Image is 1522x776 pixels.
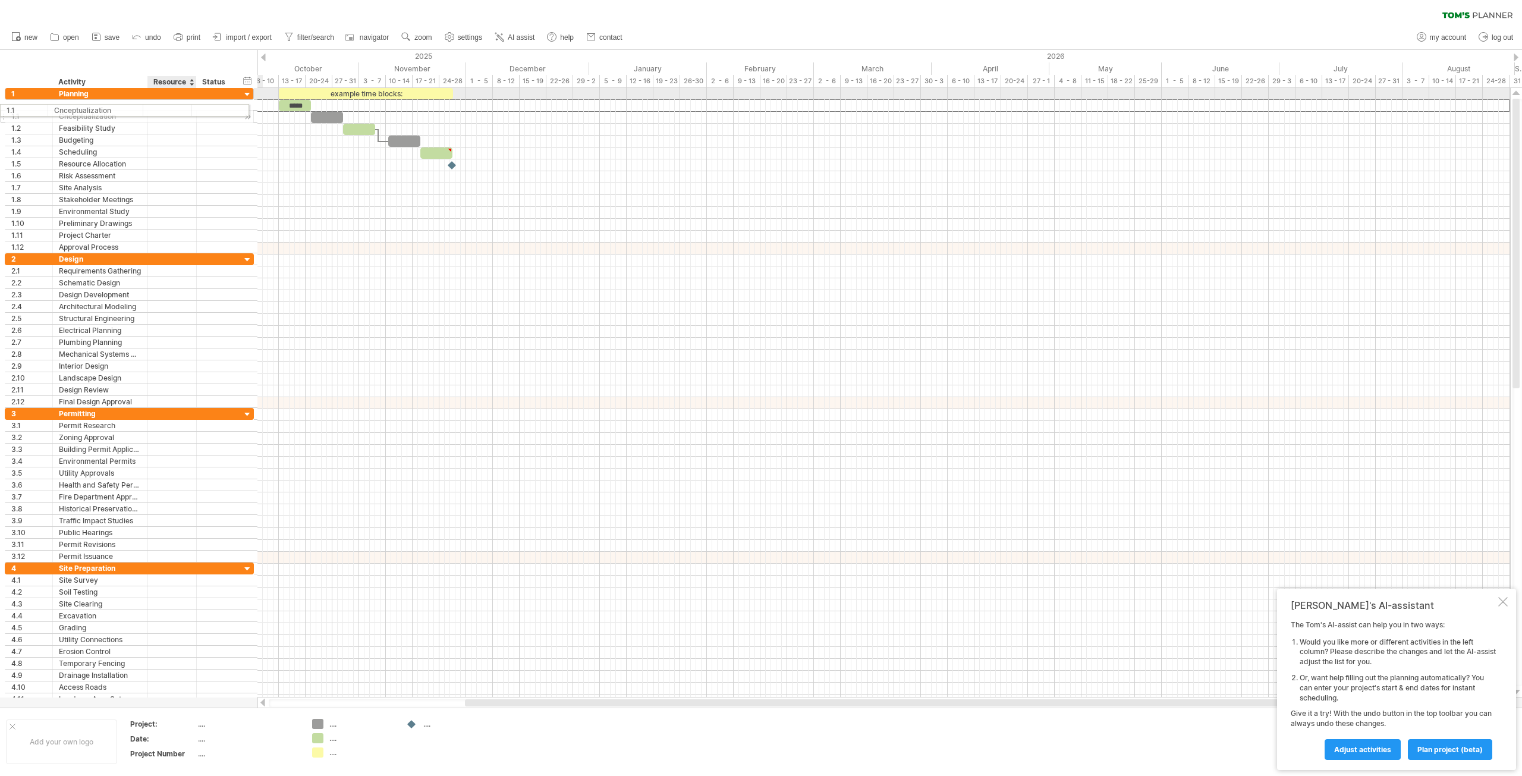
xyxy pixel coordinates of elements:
[707,75,734,87] div: 2 - 6
[130,734,196,744] div: Date:
[11,563,52,574] div: 4
[59,158,141,169] div: Resource Allocation
[11,313,52,324] div: 2.5
[11,384,52,395] div: 2.11
[398,30,435,45] a: zoom
[297,33,334,42] span: filter/search
[1483,75,1510,87] div: 24-28
[11,111,52,122] div: 1.1
[921,75,948,87] div: 30 - 3
[279,88,453,99] div: example time blocks:
[59,479,141,491] div: Health and Safety Permits
[210,30,275,45] a: import / export
[59,551,141,562] div: Permit Issuance
[11,491,52,502] div: 3.7
[1188,75,1215,87] div: 8 - 12
[932,62,1049,75] div: April 2026
[413,75,439,87] div: 17 - 21
[814,75,841,87] div: 2 - 6
[1430,33,1466,42] span: my account
[11,241,52,253] div: 1.12
[171,30,204,45] a: print
[11,253,52,265] div: 2
[1300,673,1496,703] li: Or, want help filling out the planning automatically? You can enter your project's start & end da...
[11,479,52,491] div: 3.6
[11,503,52,514] div: 3.8
[11,122,52,134] div: 1.2
[59,122,141,134] div: Feasibility Study
[59,348,141,360] div: Mechanical Systems Design
[1376,75,1402,87] div: 27 - 31
[1162,75,1188,87] div: 1 - 5
[59,396,141,407] div: Final Design Approval
[24,33,37,42] span: new
[59,265,141,277] div: Requirements Gathering
[59,206,141,217] div: Environmental Study
[1402,75,1429,87] div: 3 - 7
[11,348,52,360] div: 2.8
[59,574,141,586] div: Site Survey
[11,88,52,99] div: 1
[11,467,52,479] div: 3.5
[359,62,466,75] div: November 2025
[59,432,141,443] div: Zoning Approval
[59,134,141,146] div: Budgeting
[1081,75,1108,87] div: 11 - 15
[867,75,894,87] div: 16 - 20
[130,749,196,759] div: Project Number
[59,515,141,526] div: Traffic Impact Studies
[1242,75,1269,87] div: 22-26
[59,622,141,633] div: Grading
[59,313,141,324] div: Structural Engineering
[600,75,627,87] div: 5 - 9
[11,146,52,158] div: 1.4
[1108,75,1135,87] div: 18 - 22
[589,62,707,75] div: January 2026
[11,634,52,645] div: 4.6
[1456,75,1483,87] div: 17 - 21
[129,30,165,45] a: undo
[59,301,141,312] div: Architectural Modeling
[59,467,141,479] div: Utility Approvals
[573,75,600,87] div: 29 - 2
[11,658,52,669] div: 4.8
[252,75,279,87] div: 6 - 10
[1402,62,1515,75] div: August 2026
[47,30,83,45] a: open
[653,75,680,87] div: 19 - 23
[1001,75,1028,87] div: 20-24
[11,337,52,348] div: 2.7
[329,733,394,743] div: ....
[1135,75,1162,87] div: 25-29
[11,194,52,205] div: 1.8
[560,33,574,42] span: help
[187,33,200,42] span: print
[279,75,306,87] div: 13 - 17
[11,134,52,146] div: 1.3
[332,75,359,87] div: 27 - 31
[1162,62,1279,75] div: June 2026
[1492,33,1513,42] span: log out
[1322,75,1349,87] div: 13 - 17
[11,289,52,300] div: 2.3
[59,325,141,336] div: Electrical Planning
[520,75,546,87] div: 15 - 19
[1028,75,1055,87] div: 27 - 1
[59,241,141,253] div: Approval Process
[226,33,272,42] span: import / export
[680,75,707,87] div: 26-30
[59,681,141,693] div: Access Roads
[423,719,488,729] div: ....
[1279,62,1402,75] div: July 2026
[11,574,52,586] div: 4.1
[11,372,52,384] div: 2.10
[11,515,52,526] div: 3.9
[59,111,141,122] div: Cnceptualization
[11,218,52,229] div: 1.10
[329,747,394,758] div: ....
[59,527,141,538] div: Public Hearings
[59,230,141,241] div: Project Charter
[59,420,141,431] div: Permit Research
[458,33,482,42] span: settings
[198,719,298,729] div: ....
